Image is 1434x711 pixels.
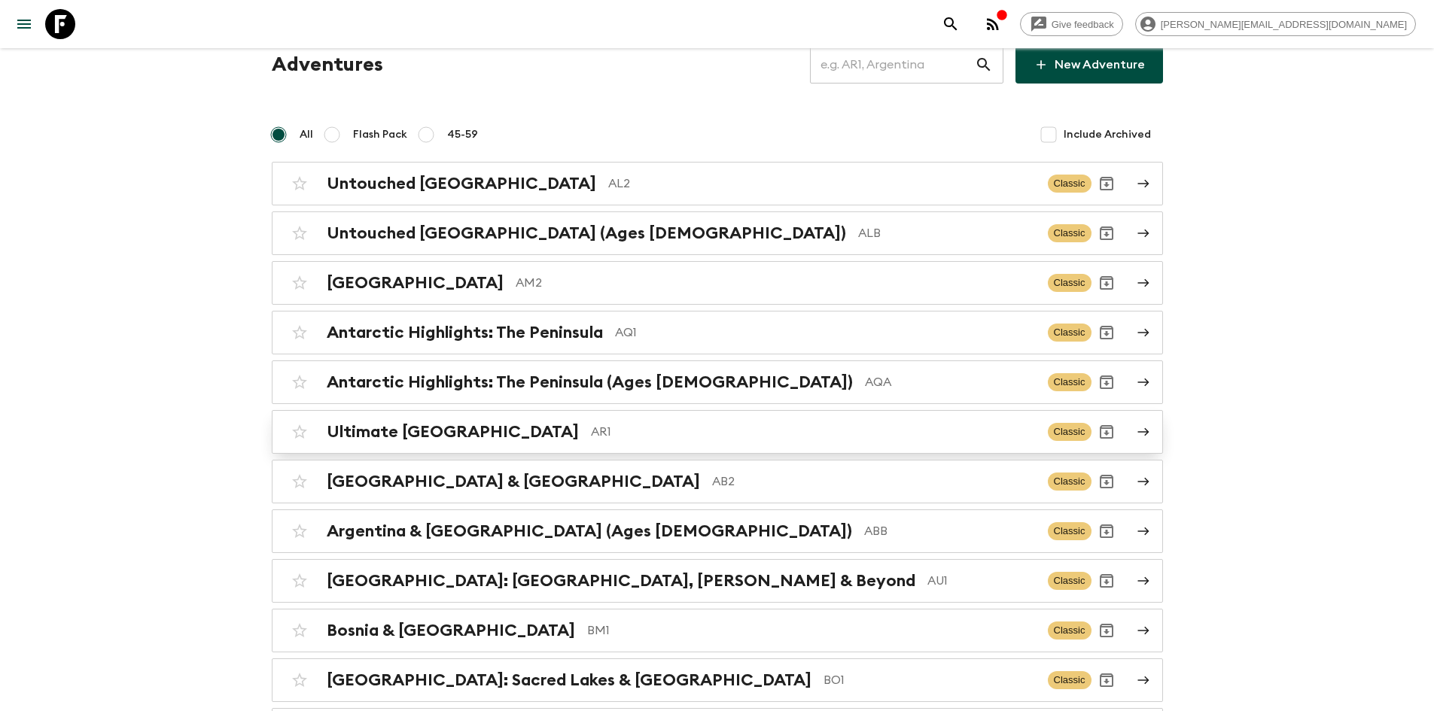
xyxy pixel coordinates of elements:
p: AB2 [712,472,1036,491]
p: AU1 [927,572,1036,590]
span: Classic [1048,621,1091,640]
h2: Ultimate [GEOGRAPHIC_DATA] [327,422,579,442]
a: Give feedback [1020,12,1123,36]
span: All [300,127,313,142]
span: Classic [1048,572,1091,590]
span: Classic [1048,274,1091,292]
a: [GEOGRAPHIC_DATA]: [GEOGRAPHIC_DATA], [PERSON_NAME] & BeyondAU1ClassicArchive [272,559,1163,603]
h2: [GEOGRAPHIC_DATA] & [GEOGRAPHIC_DATA] [327,472,700,491]
p: ABB [864,522,1036,540]
span: Classic [1048,373,1091,391]
span: Classic [1048,175,1091,193]
button: Archive [1091,218,1122,248]
a: Antarctic Highlights: The Peninsula (Ages [DEMOGRAPHIC_DATA])AQAClassicArchive [272,360,1163,404]
p: BM1 [587,621,1036,640]
button: Archive [1091,417,1122,447]
button: menu [9,9,39,39]
button: Archive [1091,169,1122,199]
button: Archive [1091,466,1122,497]
span: [PERSON_NAME][EMAIL_ADDRESS][DOMAIN_NAME] [1152,19,1415,30]
button: Archive [1091,268,1122,298]
span: Classic [1048,472,1091,491]
p: AQ1 [615,324,1036,342]
a: Bosnia & [GEOGRAPHIC_DATA]BM1ClassicArchive [272,609,1163,652]
button: Archive [1091,516,1122,546]
a: Ultimate [GEOGRAPHIC_DATA]AR1ClassicArchive [272,410,1163,454]
a: Argentina & [GEOGRAPHIC_DATA] (Ages [DEMOGRAPHIC_DATA])ABBClassicArchive [272,509,1163,553]
a: [GEOGRAPHIC_DATA]AM2ClassicArchive [272,261,1163,305]
a: Antarctic Highlights: The PeninsulaAQ1ClassicArchive [272,311,1163,354]
p: AQA [865,373,1036,391]
p: AR1 [591,423,1036,441]
button: Archive [1091,566,1122,596]
a: New Adventure [1015,46,1163,84]
span: Give feedback [1043,19,1122,30]
p: BO1 [824,671,1036,689]
p: AM2 [516,274,1036,292]
button: Archive [1091,367,1122,397]
button: Archive [1091,318,1122,348]
input: e.g. AR1, Argentina [810,44,975,86]
h2: Bosnia & [GEOGRAPHIC_DATA] [327,621,575,640]
span: Flash Pack [353,127,407,142]
h2: [GEOGRAPHIC_DATA]: Sacred Lakes & [GEOGRAPHIC_DATA] [327,670,811,690]
p: ALB [858,224,1036,242]
h2: Untouched [GEOGRAPHIC_DATA] [327,174,596,193]
h2: [GEOGRAPHIC_DATA] [327,273,504,293]
a: Untouched [GEOGRAPHIC_DATA] (Ages [DEMOGRAPHIC_DATA])ALBClassicArchive [272,211,1163,255]
span: Include Archived [1064,127,1151,142]
h2: Antarctic Highlights: The Peninsula [327,323,603,342]
span: 45-59 [447,127,478,142]
span: Classic [1048,423,1091,441]
p: AL2 [608,175,1036,193]
span: Classic [1048,671,1091,689]
h2: Untouched [GEOGRAPHIC_DATA] (Ages [DEMOGRAPHIC_DATA]) [327,223,846,243]
span: Classic [1048,324,1091,342]
span: Classic [1048,224,1091,242]
h2: Argentina & [GEOGRAPHIC_DATA] (Ages [DEMOGRAPHIC_DATA]) [327,521,852,541]
div: [PERSON_NAME][EMAIL_ADDRESS][DOMAIN_NAME] [1135,12,1416,36]
span: Classic [1048,522,1091,540]
button: Archive [1091,665,1122,695]
h2: [GEOGRAPHIC_DATA]: [GEOGRAPHIC_DATA], [PERSON_NAME] & Beyond [327,571,915,591]
button: Archive [1091,615,1122,646]
a: [GEOGRAPHIC_DATA] & [GEOGRAPHIC_DATA]AB2ClassicArchive [272,460,1163,503]
a: Untouched [GEOGRAPHIC_DATA]AL2ClassicArchive [272,162,1163,205]
h1: Adventures [272,50,383,80]
button: search adventures [936,9,966,39]
a: [GEOGRAPHIC_DATA]: Sacred Lakes & [GEOGRAPHIC_DATA]BO1ClassicArchive [272,658,1163,702]
h2: Antarctic Highlights: The Peninsula (Ages [DEMOGRAPHIC_DATA]) [327,372,853,392]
